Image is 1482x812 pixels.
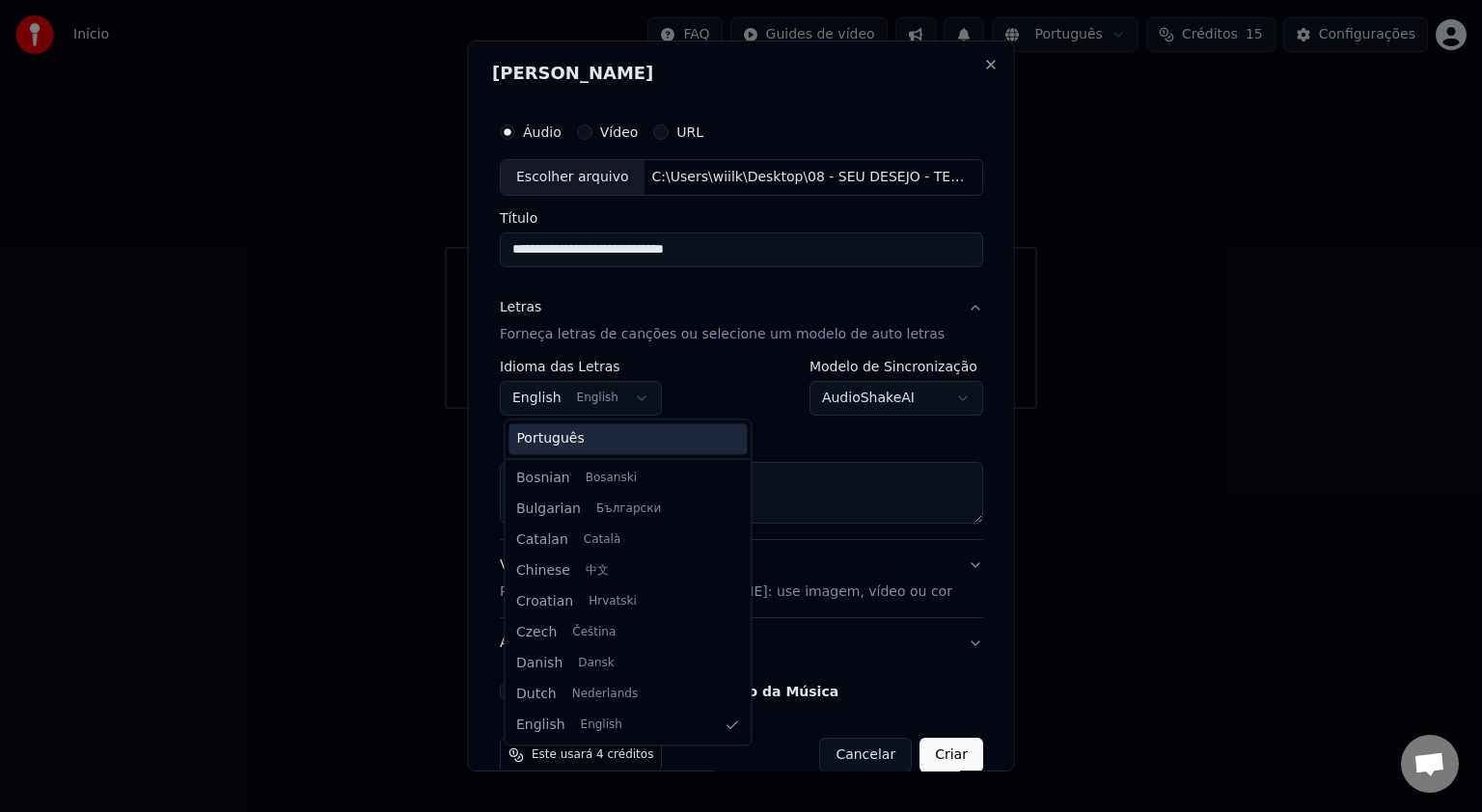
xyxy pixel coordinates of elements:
[516,429,584,448] span: Português
[516,654,563,673] span: Danish
[516,685,557,704] span: Dutch
[584,532,620,548] span: Català
[516,469,570,488] span: Bosnian
[581,717,622,733] span: English
[516,623,557,642] span: Czech
[573,625,617,640] span: Čeština
[516,592,573,611] span: Croatian
[586,471,637,486] span: Bosanski
[579,656,615,671] span: Dansk
[590,594,638,609] span: Hrvatski
[516,530,568,550] span: Catalan
[516,500,581,519] span: Bulgarian
[516,716,565,735] span: English
[572,687,638,702] span: Nederlands
[586,563,609,579] span: 中文
[596,501,661,517] span: Български
[516,561,570,581] span: Chinese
